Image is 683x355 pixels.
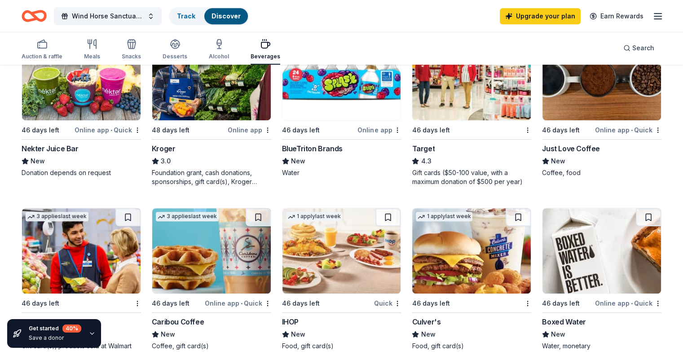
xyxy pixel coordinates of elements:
[542,342,661,351] div: Water, monetary
[84,53,100,60] div: Meals
[205,298,271,309] div: Online app Quick
[551,156,565,167] span: New
[209,35,229,65] button: Alcohol
[22,298,59,309] div: 46 days left
[631,300,633,307] span: •
[152,298,189,309] div: 46 days left
[542,208,661,294] img: Image for Boxed Water
[500,8,581,24] a: Upgrade your plan
[156,212,219,221] div: 3 applies last week
[152,35,271,120] img: Image for Kroger
[122,35,141,65] button: Snacks
[29,334,81,342] div: Save a donor
[542,35,661,177] a: Image for Just Love Coffee46 days leftOnline app•QuickJust Love CoffeeNewCoffee, food
[282,342,401,351] div: Food, gift card(s)
[22,208,141,351] a: Image for Walmart3 applieslast week46 days leftWalmart4.3Gift card(s), products sold at Walmart
[282,208,401,294] img: Image for IHOP
[282,168,401,177] div: Water
[374,298,401,309] div: Quick
[412,168,531,186] div: Gift cards ($50-100 value, with a maximum donation of $500 per year)
[251,35,280,65] button: Beverages
[26,212,88,221] div: 3 applies last week
[209,53,229,60] div: Alcohol
[163,35,187,65] button: Desserts
[412,125,449,136] div: 46 days left
[161,329,175,340] span: New
[282,125,320,136] div: 46 days left
[282,298,320,309] div: 46 days left
[152,316,204,327] div: Caribou Coffee
[84,35,100,65] button: Meals
[22,168,141,177] div: Donation depends on request
[152,208,271,351] a: Image for Caribou Coffee3 applieslast week46 days leftOnline app•QuickCaribou CoffeeNewCoffee, gi...
[241,300,242,307] span: •
[152,168,271,186] div: Foundation grant, cash donations, sponsorships, gift card(s), Kroger products
[152,143,176,154] div: Kroger
[412,316,441,327] div: Culver's
[22,35,62,65] button: Auction & raffle
[228,124,271,136] div: Online app
[22,35,141,120] img: Image for Nekter Juice Bar
[412,35,531,186] a: Image for Target5 applieslast week46 days leftTarget4.3Gift cards ($50-100 value, with a maximum ...
[412,342,531,351] div: Food, gift card(s)
[29,324,81,333] div: Get started
[542,208,661,351] a: Image for Boxed Water46 days leftOnline app•QuickBoxed WaterNewWater, monetary
[282,35,401,177] a: Image for BlueTriton Brands46 days leftOnline appBlueTriton BrandsNewWater
[163,53,187,60] div: Desserts
[412,35,531,120] img: Image for Target
[412,208,531,294] img: Image for Culver's
[152,125,189,136] div: 48 days left
[542,298,580,309] div: 46 days left
[212,12,241,20] a: Discover
[169,7,249,25] button: TrackDiscover
[595,124,661,136] div: Online app Quick
[22,143,79,154] div: Nekter Juice Bar
[152,208,271,294] img: Image for Caribou Coffee
[542,35,661,120] img: Image for Just Love Coffee
[54,7,162,25] button: Wind Horse Sanctuary Online Auction
[291,329,305,340] span: New
[72,11,144,22] span: Wind Horse Sanctuary Online Auction
[542,125,580,136] div: 46 days left
[75,124,141,136] div: Online app Quick
[152,35,271,186] a: Image for Kroger48 days leftOnline appKroger3.0Foundation grant, cash donations, sponsorships, gi...
[584,8,649,24] a: Earn Rewards
[177,12,195,20] a: Track
[282,35,401,120] img: Image for BlueTriton Brands
[421,329,435,340] span: New
[595,298,661,309] div: Online app Quick
[291,156,305,167] span: New
[542,143,600,154] div: Just Love Coffee
[22,53,62,60] div: Auction & raffle
[357,124,401,136] div: Online app
[616,39,661,57] button: Search
[282,143,343,154] div: BlueTriton Brands
[122,53,141,60] div: Snacks
[286,212,343,221] div: 1 apply last week
[421,156,431,167] span: 4.3
[22,35,141,177] a: Image for Nekter Juice Bar4 applieslast week46 days leftOnline app•QuickNekter Juice BarNewDonati...
[62,324,81,333] div: 40 %
[412,298,449,309] div: 46 days left
[542,168,661,177] div: Coffee, food
[161,156,171,167] span: 3.0
[416,212,472,221] div: 1 apply last week
[631,127,633,134] span: •
[22,5,47,26] a: Home
[22,208,141,294] img: Image for Walmart
[551,329,565,340] span: New
[542,316,586,327] div: Boxed Water
[152,342,271,351] div: Coffee, gift card(s)
[412,208,531,351] a: Image for Culver's 1 applylast week46 days leftCulver'sNewFood, gift card(s)
[282,316,299,327] div: IHOP
[110,127,112,134] span: •
[412,143,435,154] div: Target
[22,125,59,136] div: 46 days left
[251,53,280,60] div: Beverages
[31,156,45,167] span: New
[282,208,401,351] a: Image for IHOP1 applylast week46 days leftQuickIHOPNewFood, gift card(s)
[632,43,654,53] span: Search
